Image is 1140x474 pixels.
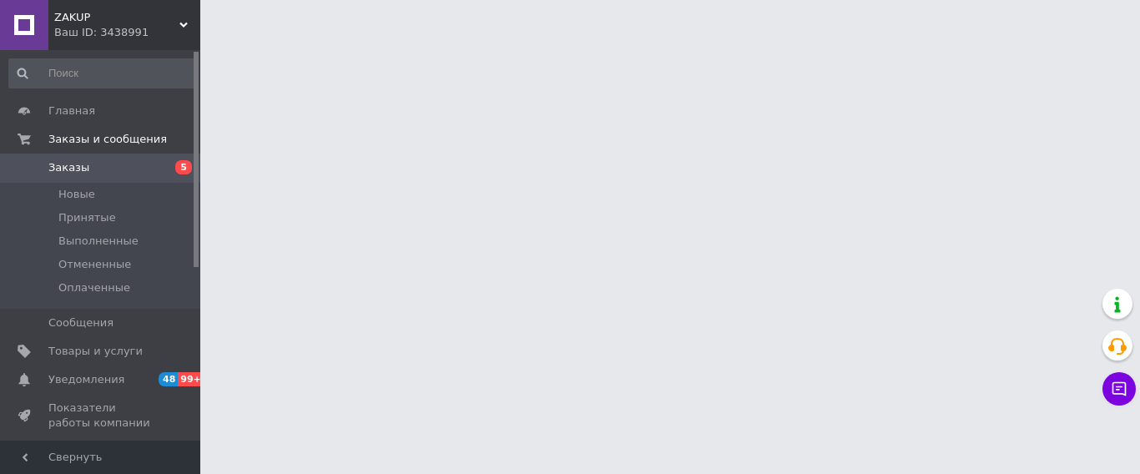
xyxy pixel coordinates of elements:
[48,315,113,330] span: Сообщения
[178,372,205,386] span: 99+
[48,160,89,175] span: Заказы
[58,210,116,225] span: Принятые
[175,160,192,174] span: 5
[58,234,139,249] span: Выполненные
[48,132,167,147] span: Заказы и сообщения
[1102,372,1136,406] button: Чат с покупателем
[54,25,200,40] div: Ваш ID: 3438991
[54,10,179,25] span: ZAKUP
[48,372,124,387] span: Уведомления
[159,372,178,386] span: 48
[58,280,130,295] span: Оплаченные
[8,58,197,88] input: Поиск
[48,344,143,359] span: Товары и услуги
[58,187,95,202] span: Новые
[48,103,95,118] span: Главная
[48,401,154,431] span: Показатели работы компании
[58,257,131,272] span: Отмененные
